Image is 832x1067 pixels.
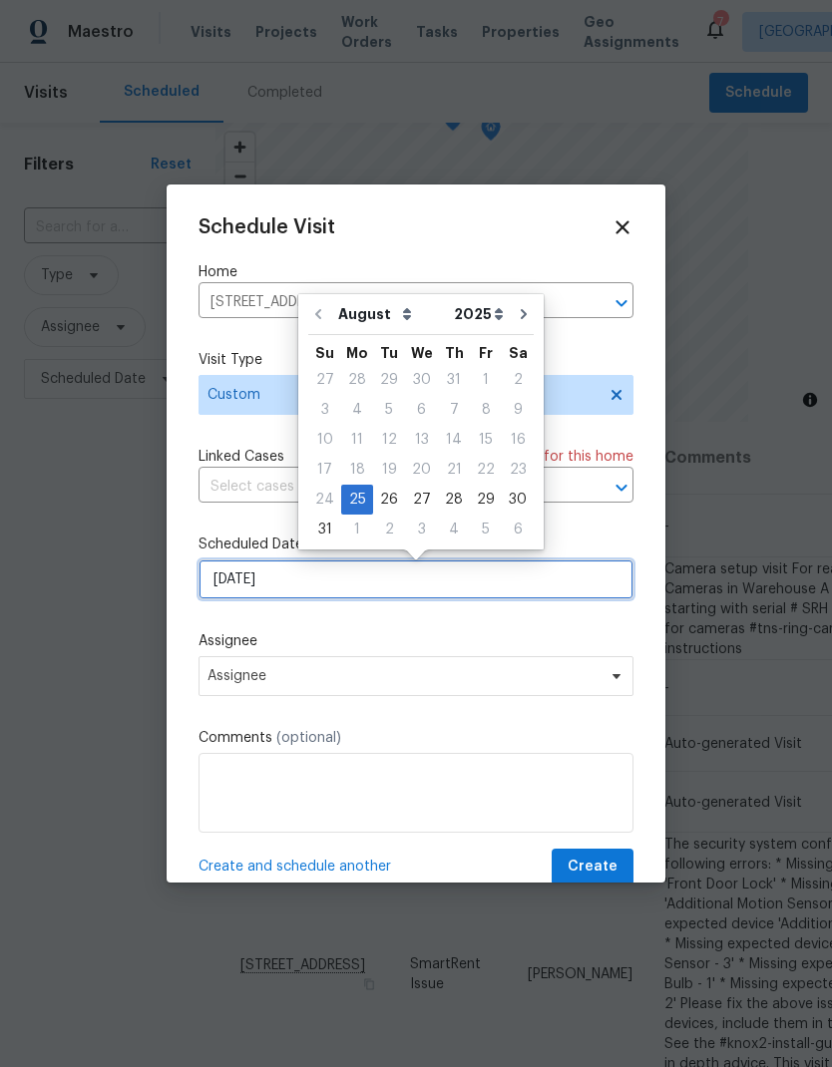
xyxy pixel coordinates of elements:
[438,365,470,395] div: Thu Jul 31 2025
[405,485,438,515] div: Wed Aug 27 2025
[199,217,335,237] span: Schedule Visit
[341,486,373,514] div: 25
[405,456,438,484] div: 20
[502,455,534,485] div: Sat Aug 23 2025
[470,426,502,454] div: 15
[346,346,368,360] abbr: Monday
[405,516,438,543] div: 3
[341,396,373,424] div: 4
[373,515,405,544] div: Tue Sep 02 2025
[438,396,470,424] div: 7
[470,485,502,515] div: Fri Aug 29 2025
[470,455,502,485] div: Fri Aug 22 2025
[373,455,405,485] div: Tue Aug 19 2025
[438,486,470,514] div: 28
[208,385,596,405] span: Custom
[308,516,341,543] div: 31
[509,346,528,360] abbr: Saturday
[438,456,470,484] div: 21
[612,216,633,238] span: Close
[470,365,502,395] div: Fri Aug 01 2025
[308,425,341,455] div: Sun Aug 10 2025
[199,447,284,467] span: Linked Cases
[502,425,534,455] div: Sat Aug 16 2025
[608,474,635,502] button: Open
[438,426,470,454] div: 14
[373,396,405,424] div: 5
[373,456,405,484] div: 19
[568,855,618,880] span: Create
[373,485,405,515] div: Tue Aug 26 2025
[380,346,398,360] abbr: Tuesday
[470,516,502,543] div: 5
[308,395,341,425] div: Sun Aug 03 2025
[341,455,373,485] div: Mon Aug 18 2025
[405,366,438,394] div: 30
[405,425,438,455] div: Wed Aug 13 2025
[502,366,534,394] div: 2
[341,515,373,544] div: Mon Sep 01 2025
[405,365,438,395] div: Wed Jul 30 2025
[502,395,534,425] div: Sat Aug 09 2025
[308,455,341,485] div: Sun Aug 17 2025
[199,728,633,748] label: Comments
[308,515,341,544] div: Sun Aug 31 2025
[502,365,534,395] div: Sat Aug 02 2025
[308,366,341,394] div: 27
[411,346,433,360] abbr: Wednesday
[341,426,373,454] div: 11
[373,426,405,454] div: 12
[438,366,470,394] div: 31
[470,515,502,544] div: Fri Sep 05 2025
[438,485,470,515] div: Thu Aug 28 2025
[315,346,334,360] abbr: Sunday
[373,486,405,514] div: 26
[341,425,373,455] div: Mon Aug 11 2025
[308,426,341,454] div: 10
[199,559,633,599] input: M/D/YYYY
[341,485,373,515] div: Mon Aug 25 2025
[470,486,502,514] div: 29
[502,396,534,424] div: 9
[470,456,502,484] div: 22
[502,486,534,514] div: 30
[502,485,534,515] div: Sat Aug 30 2025
[438,425,470,455] div: Thu Aug 14 2025
[276,731,341,745] span: (optional)
[479,346,493,360] abbr: Friday
[373,516,405,543] div: 2
[308,365,341,395] div: Sun Jul 27 2025
[470,395,502,425] div: Fri Aug 08 2025
[341,365,373,395] div: Mon Jul 28 2025
[199,262,633,282] label: Home
[502,426,534,454] div: 16
[405,395,438,425] div: Wed Aug 06 2025
[199,472,578,503] input: Select cases
[405,515,438,544] div: Wed Sep 03 2025
[608,289,635,317] button: Open
[341,456,373,484] div: 18
[199,534,633,554] label: Scheduled Date
[373,366,405,394] div: 29
[199,631,633,651] label: Assignee
[199,287,578,318] input: Enter in an address
[405,486,438,514] div: 27
[438,515,470,544] div: Thu Sep 04 2025
[308,396,341,424] div: 3
[405,455,438,485] div: Wed Aug 20 2025
[373,365,405,395] div: Tue Jul 29 2025
[449,299,509,329] select: Year
[405,426,438,454] div: 13
[552,849,633,886] button: Create
[308,485,341,515] div: Sun Aug 24 2025
[308,456,341,484] div: 17
[470,396,502,424] div: 8
[303,294,333,334] button: Go to previous month
[405,396,438,424] div: 6
[438,395,470,425] div: Thu Aug 07 2025
[438,516,470,543] div: 4
[373,425,405,455] div: Tue Aug 12 2025
[199,857,391,877] span: Create and schedule another
[308,486,341,514] div: 24
[502,516,534,543] div: 6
